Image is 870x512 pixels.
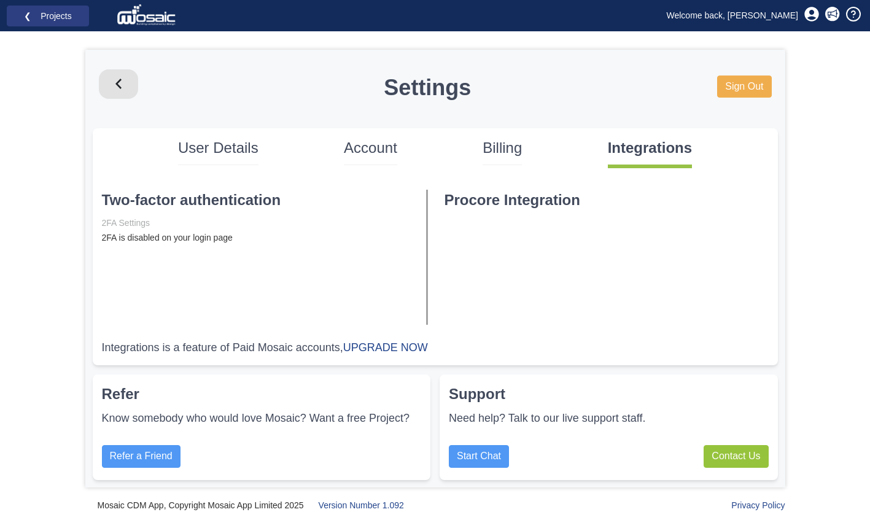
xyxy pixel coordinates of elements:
p: Know somebody who would love Mosaic? Want a free Project? [102,411,422,427]
a: Welcome back, [PERSON_NAME] [658,6,807,25]
p: Two-factor authentication [102,190,281,211]
a: UPGRADE NOW [343,341,428,354]
span: Mosaic CDM App, Copyright Mosaic App Limited 2025 [85,494,304,510]
p: 2FA Settings [102,217,426,230]
p: 2FA is disabled on your login page [102,232,233,244]
iframe: Chat [818,457,861,503]
p: Integrations [608,138,692,158]
a: Sign Out [717,76,771,98]
p: Account [344,138,397,158]
img: logo_white.png [117,3,179,28]
p: Procore Integration [445,190,580,211]
a: Start Chat [449,445,509,468]
a: Contact Us [704,445,768,468]
p: Billing [483,138,522,158]
button: Refer a Friend [102,445,181,468]
p: User Details [178,138,258,158]
a: Version Number 1.092 [319,500,404,510]
p: Refer [102,384,422,405]
div: Integrations is a feature of Paid Mosaic accounts, [102,340,769,356]
p: Support [449,384,769,405]
p: Need help? Talk to our live support staff. [449,411,769,427]
a: ❮ Projects [15,8,81,24]
h1: Settings [384,76,471,100]
a: Privacy Policy [731,500,785,510]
